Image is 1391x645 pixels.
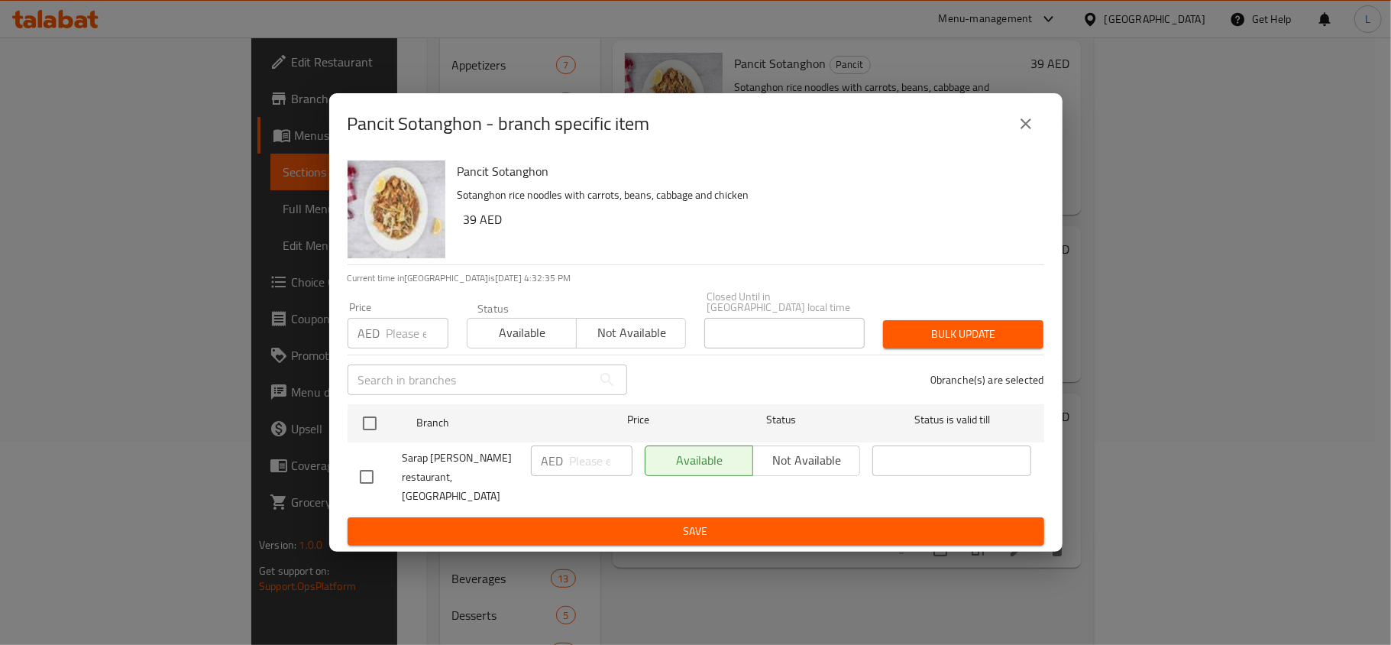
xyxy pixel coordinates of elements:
[358,324,380,342] p: AED
[587,410,689,429] span: Price
[348,160,445,258] img: Pancit Sotanghon
[458,186,1032,205] p: Sotanghon rice noodles with carrots, beans, cabbage and chicken
[1008,105,1044,142] button: close
[458,160,1032,182] h6: Pancit Sotanghon
[403,449,519,506] span: Sarap [PERSON_NAME] restaurant, [GEOGRAPHIC_DATA]
[872,410,1031,429] span: Status is valid till
[583,322,680,344] span: Not available
[895,325,1031,344] span: Bulk update
[348,517,1044,546] button: Save
[576,318,686,348] button: Not available
[348,365,592,395] input: Search in branches
[360,522,1032,541] span: Save
[467,318,577,348] button: Available
[464,209,1032,230] h6: 39 AED
[348,112,650,136] h2: Pancit Sotanghon - branch specific item
[387,318,448,348] input: Please enter price
[701,410,860,429] span: Status
[570,446,632,476] input: Please enter price
[474,322,571,344] span: Available
[542,452,564,470] p: AED
[930,372,1044,387] p: 0 branche(s) are selected
[416,413,575,433] span: Branch
[348,271,1044,285] p: Current time in [GEOGRAPHIC_DATA] is [DATE] 4:32:35 PM
[883,320,1043,348] button: Bulk update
